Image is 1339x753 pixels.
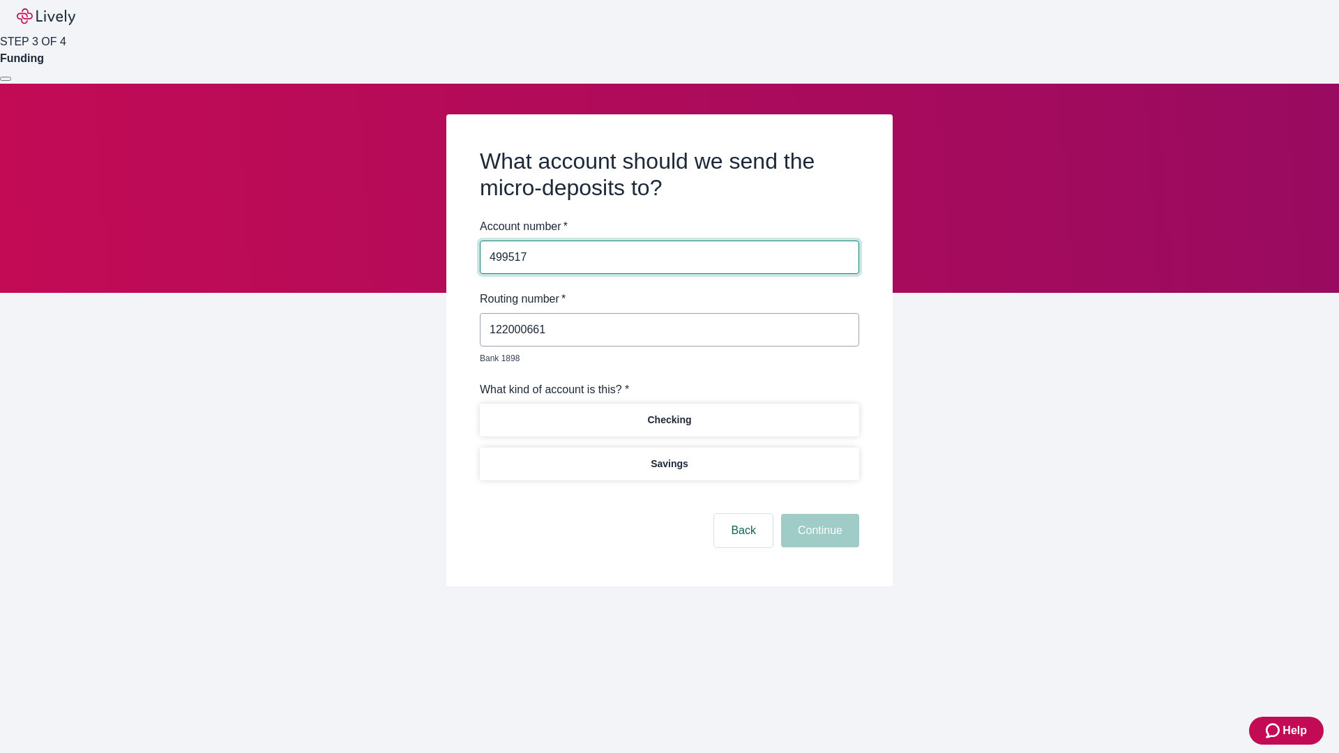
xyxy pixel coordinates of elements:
img: Lively [17,8,75,25]
label: Routing number [480,291,566,307]
label: What kind of account is this? * [480,381,629,398]
span: Help [1283,722,1307,739]
p: Bank 1898 [480,352,849,365]
label: Account number [480,218,568,235]
svg: Zendesk support icon [1266,722,1283,739]
button: Checking [480,404,859,436]
p: Savings [651,457,688,471]
p: Checking [647,413,691,427]
button: Back [714,514,773,547]
button: Zendesk support iconHelp [1249,717,1324,745]
button: Savings [480,448,859,480]
h2: What account should we send the micro-deposits to? [480,148,859,201]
